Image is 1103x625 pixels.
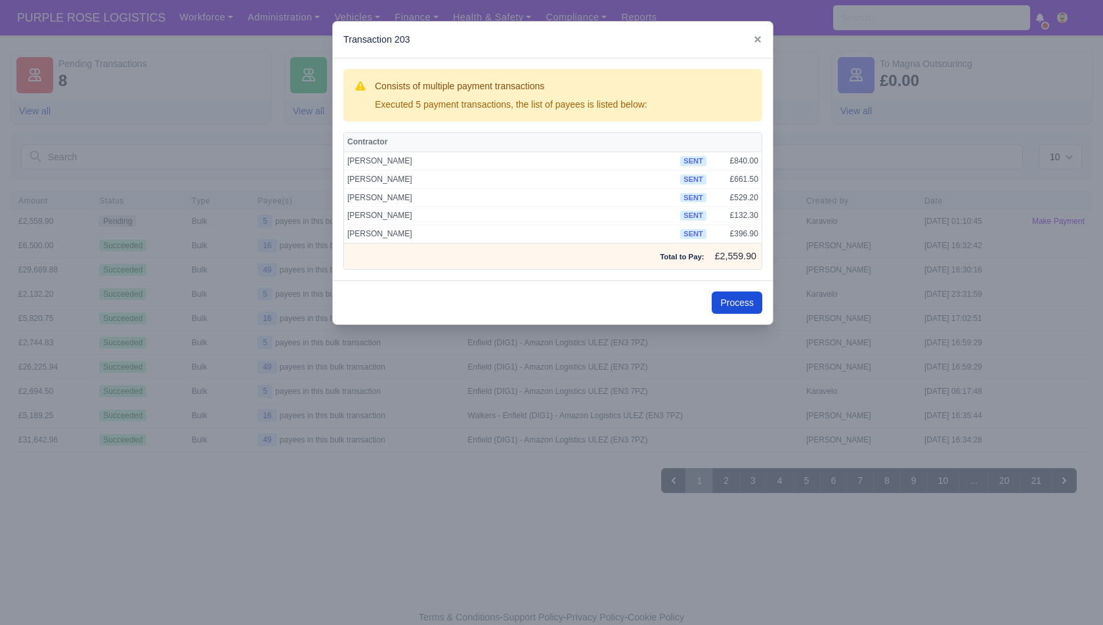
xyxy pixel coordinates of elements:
button: Process [712,291,762,314]
h3: Consists of multiple payment transactions [375,79,647,93]
span: sent [680,175,706,184]
td: [PERSON_NAME] [344,170,677,188]
td: £2,559.90 [710,243,762,269]
td: £396.90 [710,225,762,244]
td: [PERSON_NAME] [344,188,677,207]
span: sent [680,193,706,203]
th: Contractor [344,133,677,152]
span: sent [680,156,706,166]
iframe: Chat Widget [1037,562,1103,625]
span: sent [680,211,706,221]
td: [PERSON_NAME] [344,152,677,170]
strong: Total to Pay: [660,253,704,261]
td: £529.20 [710,188,762,207]
div: Executed 5 payment transactions, the list of payees is listed below: [375,98,647,111]
span: sent [680,229,706,239]
td: [PERSON_NAME] [344,225,677,244]
td: £132.30 [710,207,762,225]
div: Transaction 203 [333,22,773,58]
td: £840.00 [710,152,762,170]
td: £661.50 [710,170,762,188]
td: [PERSON_NAME] [344,207,677,225]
